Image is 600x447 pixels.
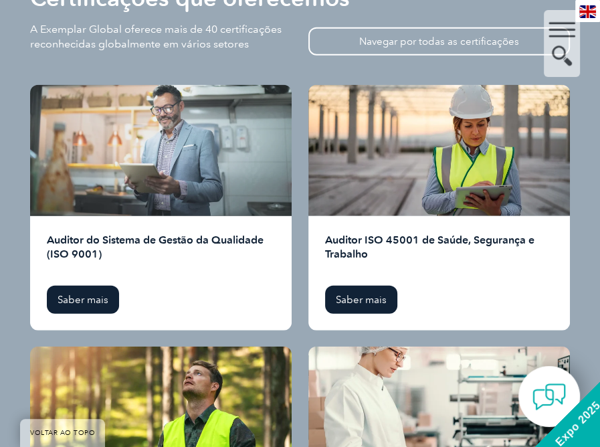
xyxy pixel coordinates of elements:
font: Navegar por todas as certificações [359,35,519,48]
a: Navegar por todas as certificações [308,27,571,56]
font: Saber mais [336,294,387,306]
img: en [579,5,596,18]
a: Saber mais [325,286,397,314]
font: Auditor do Sistema de Gestão da Qualidade (ISO 9001) [47,234,264,260]
font: Auditor ISO 45001 de Saúde, Segurança e Trabalho [325,234,534,260]
a: VOLTAR AO TOPO [20,419,105,447]
font: VOLTAR AO TOPO [30,429,95,437]
img: contact-chat.png [532,380,566,414]
font: A Exemplar Global oferece mais de 40 certificações reconhecidas globalmente em vários setores [30,23,282,50]
font: Saber mais [58,294,108,306]
a: Saber mais [47,286,119,314]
